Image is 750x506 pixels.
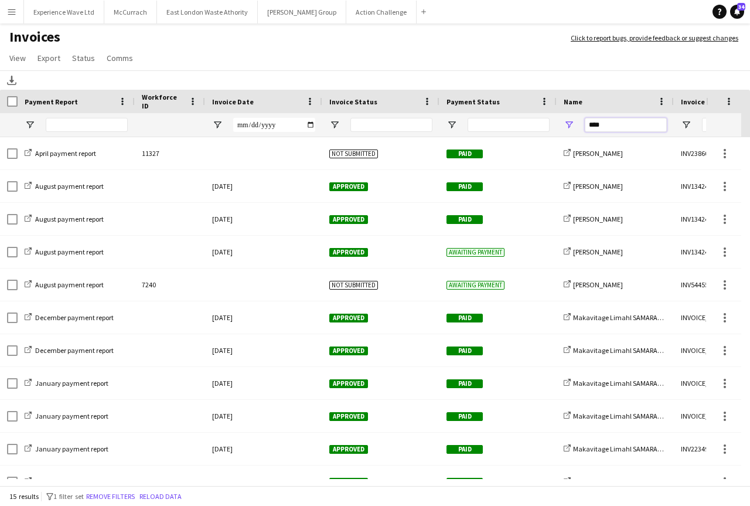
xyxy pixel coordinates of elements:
a: December payment report [25,313,114,322]
div: [DATE] [205,367,322,399]
span: Paid [446,478,483,487]
button: Reload data [137,490,184,503]
div: [DATE] [205,466,322,498]
app-action-btn: Download [5,73,19,87]
span: Approved [329,248,368,257]
span: July payment report [35,477,96,486]
a: Click to report bugs, provide feedback or suggest changes [571,33,738,43]
span: [PERSON_NAME] [573,149,623,158]
div: [DATE] [205,203,322,235]
span: Paid [446,150,483,158]
a: 34 [730,5,744,19]
span: Approved [329,412,368,421]
span: Approved [329,182,368,191]
span: [PERSON_NAME] [573,182,623,191]
span: August payment report [35,247,104,256]
span: [PERSON_NAME] [573,280,623,289]
span: 1 filter set [53,492,84,501]
input: Name Filter Input [585,118,667,132]
span: Status [72,53,95,63]
a: Status [67,50,100,66]
span: December payment report [35,313,114,322]
span: Workforce ID [142,93,184,110]
a: April payment report [25,149,96,158]
span: Paid [446,412,483,421]
div: 11327 [135,137,205,169]
span: Name [564,97,582,106]
span: Approved [329,215,368,224]
span: Paid [446,182,483,191]
span: August payment report [35,182,104,191]
span: Comms [107,53,133,63]
span: Approved [329,445,368,454]
span: Makavitage Limahl SAMARASINGHE [573,313,680,322]
span: Invoice Date [212,97,254,106]
button: Open Filter Menu [212,120,223,130]
a: View [5,50,30,66]
span: August payment report [35,215,104,223]
span: Makavitage Limahl SAMARASINGHE [573,477,680,486]
span: Awaiting payment [446,248,504,257]
button: East London Waste Athority [157,1,258,23]
span: Makavitage Limahl SAMARASINGHE [573,346,680,355]
input: Invoice Status Filter Input [350,118,432,132]
a: August payment report [25,215,104,223]
button: Experience Wave Ltd [24,1,104,23]
a: August payment report [25,247,104,256]
span: Awaiting payment [446,281,504,290]
button: Open Filter Menu [564,120,574,130]
span: January payment report [35,444,108,453]
button: Remove filters [84,490,137,503]
span: Makavitage Limahl SAMARASINGHE [573,379,680,388]
div: [DATE] [205,433,322,465]
input: Invoice Date Filter Input [233,118,315,132]
div: [DATE] [205,334,322,366]
div: 7240 [135,269,205,301]
button: Open Filter Menu [329,120,340,130]
span: January payment report [35,379,108,388]
span: April payment report [35,149,96,158]
span: [PERSON_NAME] [573,247,623,256]
a: January payment report [25,379,108,388]
span: January payment report [35,412,108,420]
span: Paid [446,314,483,322]
span: Approved [329,478,368,487]
span: Approved [329,379,368,388]
button: Open Filter Menu [25,120,35,130]
a: January payment report [25,412,108,420]
span: Export [37,53,60,63]
span: August payment report [35,280,104,289]
span: Approved [329,314,368,322]
a: August payment report [25,182,104,191]
span: Not submitted [329,281,378,290]
span: Makavitage Limahl SAMARASINGHE [573,412,680,420]
span: [PERSON_NAME] [573,215,623,223]
button: McCurrach [104,1,157,23]
div: [DATE] [205,400,322,432]
a: Export [33,50,65,66]
span: Invoice Status [329,97,377,106]
span: Not submitted [329,150,378,158]
span: Paid [446,347,483,355]
div: [DATE] [205,236,322,268]
span: Makavitage Limahl SAMARASINGHE [573,444,680,453]
span: Approved [329,347,368,355]
span: Paid [446,379,483,388]
span: Payment Report [25,97,78,106]
a: January payment report [25,444,108,453]
button: Action Challenge [346,1,417,23]
a: July payment report [25,477,96,486]
button: Open Filter Menu [681,120,691,130]
span: Paid [446,215,483,224]
input: Payment Report Filter Input [46,118,128,132]
a: August payment report [25,280,104,289]
span: Payment Status [446,97,500,106]
div: [DATE] [205,301,322,334]
div: [DATE] [205,170,322,202]
span: 34 [737,3,745,11]
span: December payment report [35,346,114,355]
span: View [9,53,26,63]
a: Comms [102,50,138,66]
button: Open Filter Menu [446,120,457,130]
button: [PERSON_NAME] Group [258,1,346,23]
